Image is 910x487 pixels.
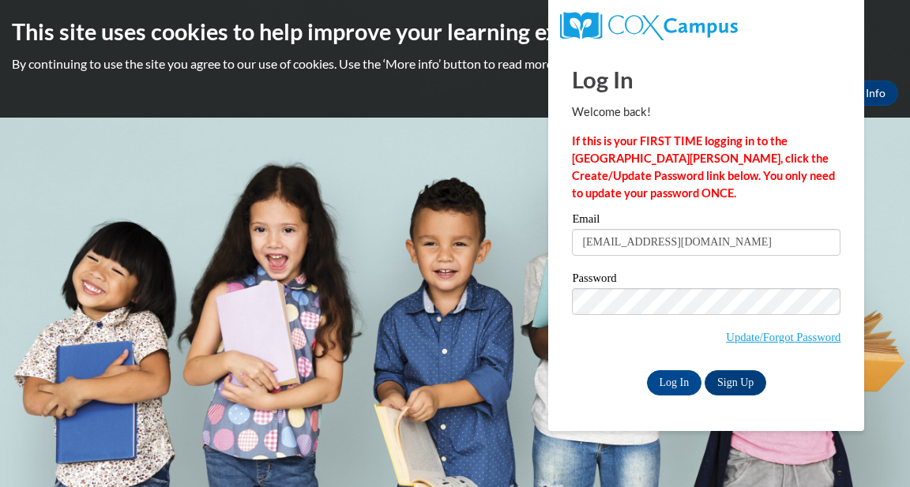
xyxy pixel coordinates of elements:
strong: If this is your FIRST TIME logging in to the [GEOGRAPHIC_DATA][PERSON_NAME], click the Create/Upd... [572,134,835,200]
p: Welcome back! [572,103,840,121]
h1: Log In [572,63,840,96]
input: Log In [647,370,702,395]
img: COX Campus [560,12,737,40]
label: Email [572,213,840,229]
p: By continuing to use the site you agree to our use of cookies. Use the ‘More info’ button to read... [12,55,898,73]
h2: This site uses cookies to help improve your learning experience. [12,16,898,47]
a: Sign Up [705,370,766,395]
a: Update/Forgot Password [726,331,840,343]
label: Password [572,272,840,288]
